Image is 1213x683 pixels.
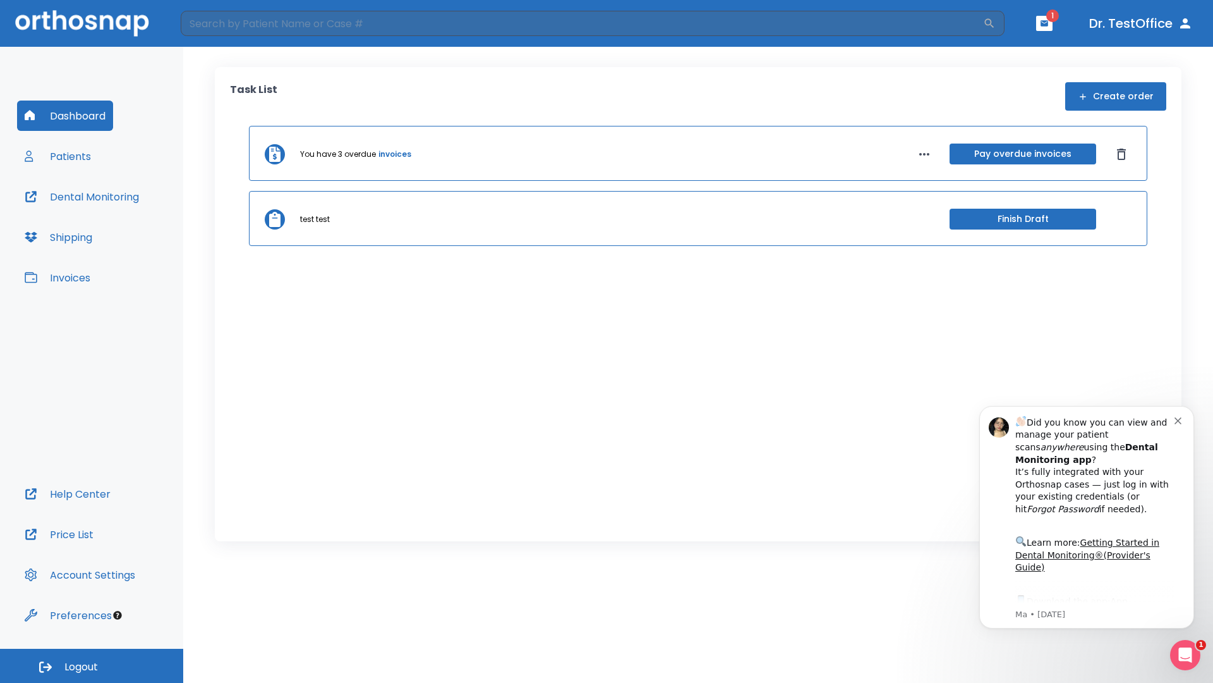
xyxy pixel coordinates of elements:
[17,519,101,550] button: Price List
[17,182,147,212] button: Dental Monitoring
[55,206,214,271] div: Download the app: | ​ Let us know if you need help getting started!
[17,101,113,131] button: Dashboard
[1084,12,1198,35] button: Dr. TestOffice
[112,610,123,621] div: Tooltip anchor
[950,209,1096,230] button: Finish Draft
[17,262,98,293] button: Invoices
[1046,9,1059,22] span: 1
[17,560,143,590] button: Account Settings
[17,141,99,171] button: Patients
[230,82,277,111] p: Task List
[300,149,376,160] p: You have 3 overdue
[1111,144,1132,164] button: Dismiss
[181,11,983,36] input: Search by Patient Name or Case #
[950,144,1096,164] button: Pay overdue invoices
[55,209,167,232] a: App Store
[1196,640,1206,650] span: 1
[1170,640,1200,670] iframe: Intercom live chat
[17,600,119,631] button: Preferences
[1065,82,1166,111] button: Create order
[64,660,98,674] span: Logout
[214,27,224,37] button: Dismiss notification
[17,222,100,252] button: Shipping
[17,479,118,509] button: Help Center
[300,214,330,225] p: test test
[378,149,411,160] a: invoices
[960,387,1213,649] iframe: Intercom notifications message
[55,222,214,233] p: Message from Ma, sent 4w ago
[15,10,149,36] img: Orthosnap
